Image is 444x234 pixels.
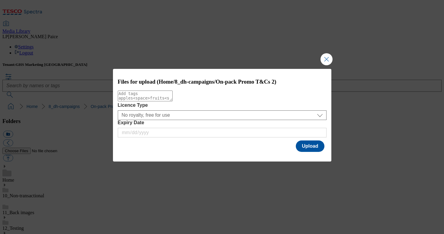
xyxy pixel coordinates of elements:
h3: Files for upload (Home/8_dh-campaigns/On-pack Promo T&Cs 2) [118,79,327,85]
div: Modal [113,69,331,162]
label: Licence Type [118,103,327,108]
label: Expiry Date [118,120,327,125]
button: Upload [296,140,324,152]
button: Close Modal [320,53,333,65]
